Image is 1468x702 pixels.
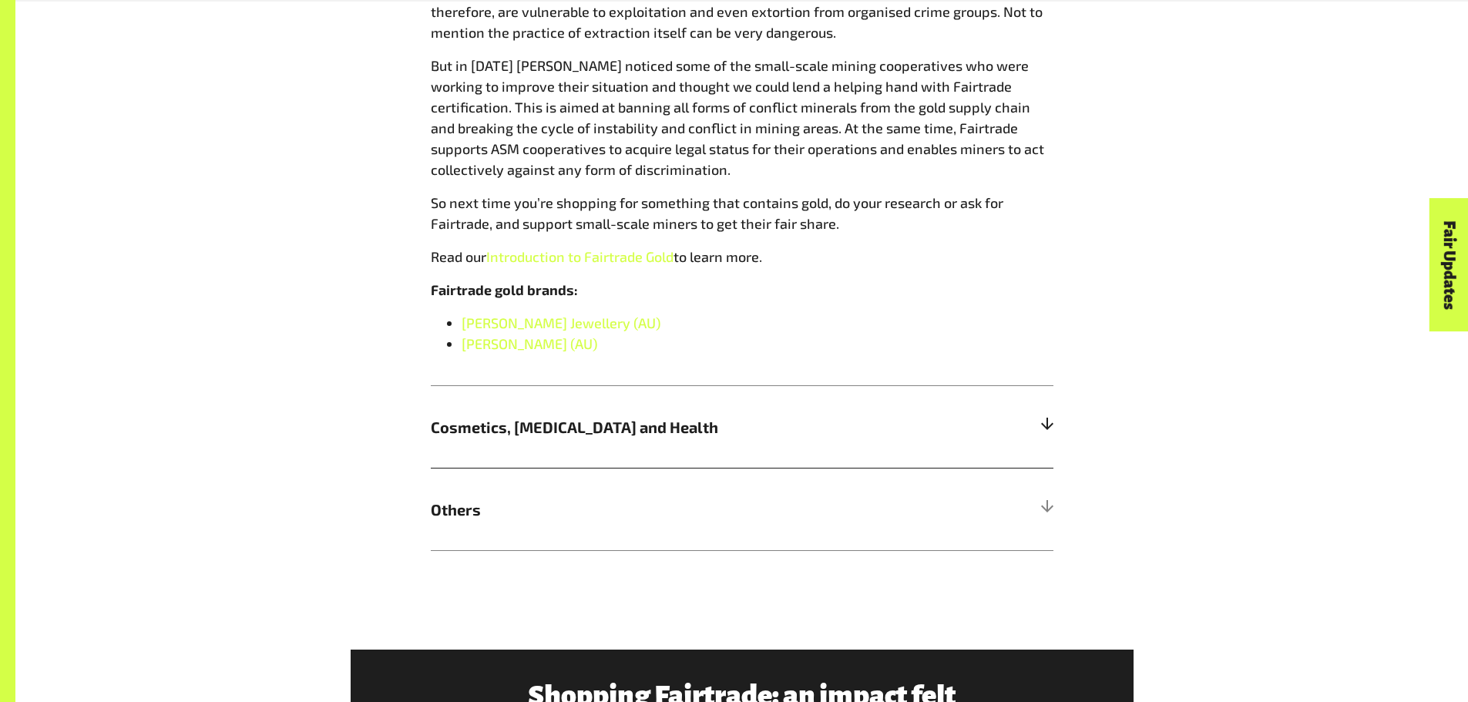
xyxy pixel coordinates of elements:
span: But in [DATE] [PERSON_NAME] noticed some of the small-scale mining cooperatives who were working ... [431,57,1044,178]
a: Introduction to Fairtrade Gold [486,248,674,265]
p: Read our to learn more. [431,247,1053,267]
span: Cosmetics, [MEDICAL_DATA] and Health [431,415,898,438]
b: Fairtrade gold brands: [431,281,578,298]
a: [PERSON_NAME] (AU) [462,335,597,352]
a: [PERSON_NAME] Jewellery (AU) [462,314,660,331]
span: Others [431,498,898,521]
span: So next time you’re shopping for something that contains gold, do your research or ask for Fairtr... [431,194,1003,232]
